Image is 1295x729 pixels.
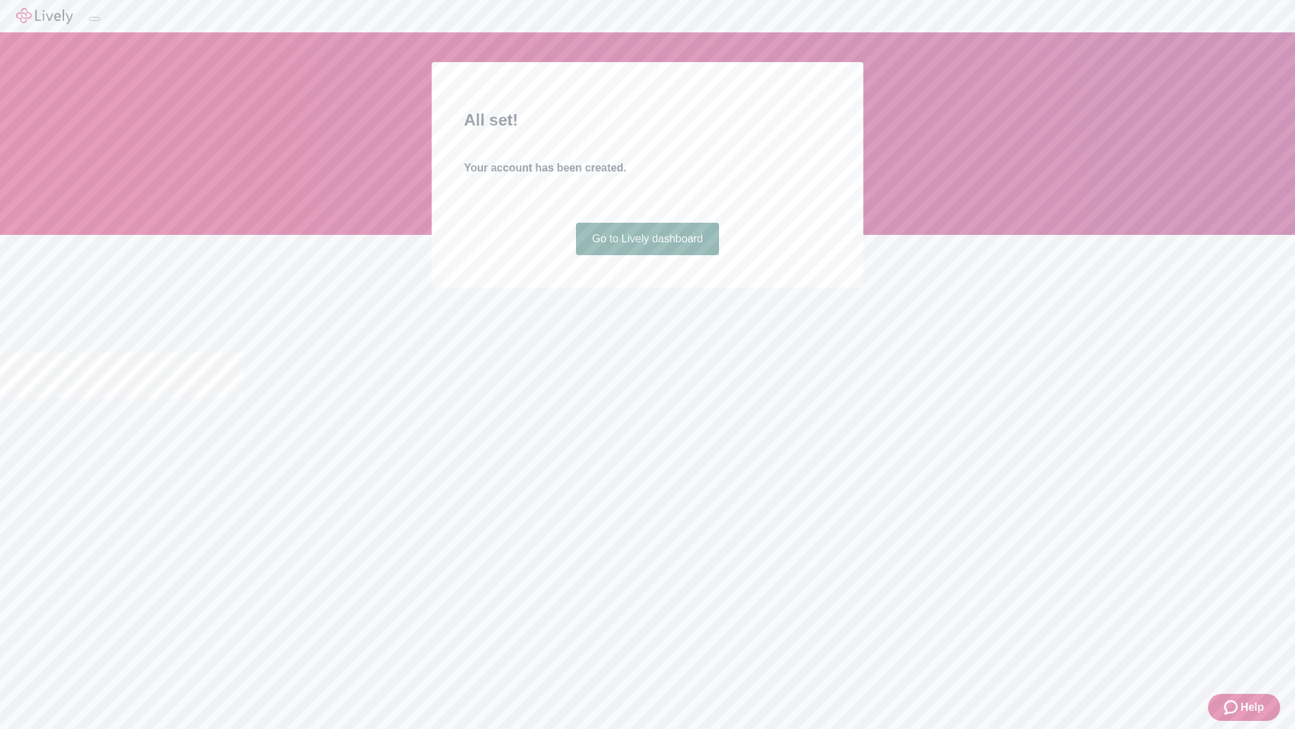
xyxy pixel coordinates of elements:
[464,108,831,132] h2: All set!
[1224,699,1240,715] svg: Zendesk support icon
[464,160,831,176] h4: Your account has been created.
[576,223,720,255] a: Go to Lively dashboard
[16,8,73,24] img: Lively
[1208,694,1280,721] button: Zendesk support iconHelp
[1240,699,1264,715] span: Help
[89,17,100,21] button: Log out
